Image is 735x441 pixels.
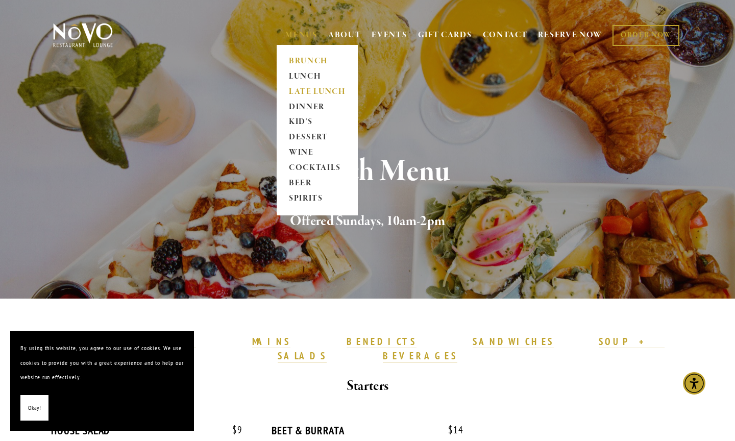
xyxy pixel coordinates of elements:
a: GIFT CARDS [418,26,472,45]
h2: Offered Sundays, 10am-2pm [70,211,665,232]
span: Okay! [28,401,41,415]
h1: Brunch Menu [70,155,665,188]
span: 14 [438,424,463,436]
a: EVENTS [372,30,407,40]
a: LUNCH [285,69,349,84]
span: $ [232,424,237,436]
div: BEET & BURRATA [272,424,463,437]
a: MAINS [252,335,290,349]
p: By using this website, you agree to our use of cookies. We use cookies to provide you with a grea... [20,341,184,385]
strong: SANDWICHES [473,335,554,348]
strong: MAINS [252,335,290,348]
div: HOUSE SALAD [51,424,242,437]
a: BENEDICTS [347,335,417,349]
a: SPIRITS [285,191,349,207]
div: Accessibility Menu [683,372,705,395]
a: KID'S [285,115,349,130]
a: DESSERT [285,130,349,145]
a: ABOUT [328,30,361,40]
a: BEVERAGES [383,350,457,363]
a: BEER [285,176,349,191]
span: 9 [222,424,242,436]
img: Novo Restaurant &amp; Lounge [51,22,115,48]
strong: Starters [347,377,388,395]
span: $ [448,424,453,436]
a: ORDER NOW [612,25,679,46]
strong: BENEDICTS [347,335,417,348]
a: RESERVE NOW [538,26,602,45]
a: COCKTAILS [285,161,349,176]
a: SANDWICHES [473,335,554,349]
a: LATE LUNCH [285,84,349,100]
a: WINE [285,145,349,161]
a: SOUP + SALADS [278,335,664,363]
a: MENUS [285,30,317,40]
a: DINNER [285,100,349,115]
a: CONTACT [483,26,528,45]
button: Okay! [20,395,48,421]
section: Cookie banner [10,331,194,431]
a: BRUNCH [285,54,349,69]
strong: BEVERAGES [383,350,457,362]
